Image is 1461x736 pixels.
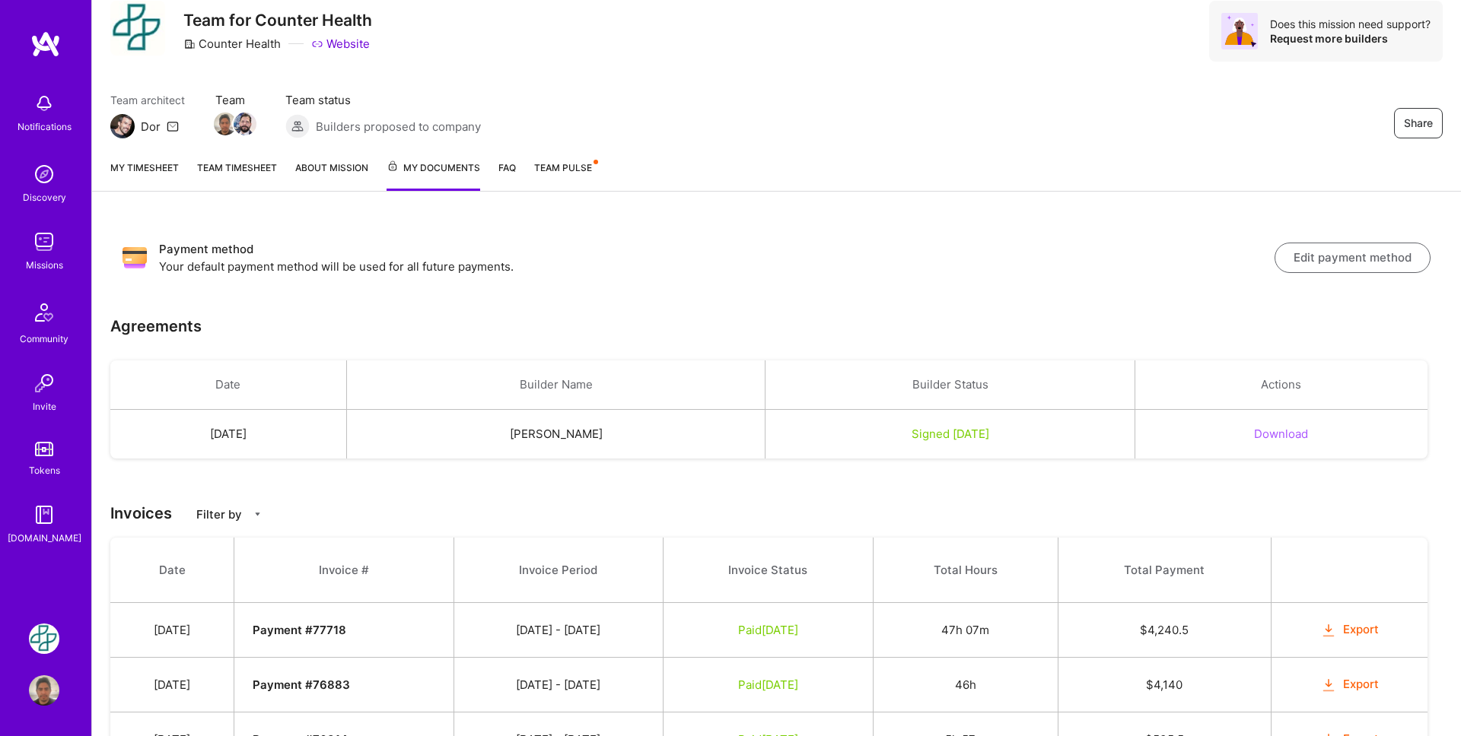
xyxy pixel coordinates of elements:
[214,113,237,135] img: Team Member Avatar
[183,36,281,52] div: Counter Health
[1135,360,1427,410] th: Actions
[110,658,234,712] td: [DATE]
[110,538,234,603] th: Date
[1404,116,1433,131] span: Share
[534,160,597,191] a: Team Pulse
[873,658,1058,712] td: 46h
[110,317,202,335] h3: Agreements
[253,623,346,637] strong: Payment # 77718
[738,623,798,637] span: Paid [DATE]
[253,677,350,692] strong: Payment # 76883
[196,506,242,522] p: Filter by
[29,159,59,189] img: discovery
[29,88,59,119] img: bell
[1058,658,1271,712] td: $ 4,140
[1319,622,1337,639] i: icon OrangeDownload
[346,410,765,459] td: [PERSON_NAME]
[253,509,263,519] i: icon CaretDown
[8,530,81,546] div: [DOMAIN_NAME]
[30,30,61,58] img: logo
[1394,108,1443,138] button: Share
[295,160,368,191] a: About Mission
[110,1,165,56] img: Company Logo
[167,120,179,132] i: icon Mail
[35,442,53,456] img: tokens
[25,623,63,654] a: Counter Health: Team for Counter Health
[1254,426,1308,442] button: Download
[534,162,592,173] span: Team Pulse
[110,504,1443,522] h3: Invoices
[234,113,256,135] img: Team Member Avatar
[110,114,135,138] img: Team Architect
[311,36,370,52] a: Website
[1058,603,1271,658] td: $ 4,240.5
[1221,13,1258,49] img: Avatar
[346,360,765,410] th: Builder Name
[1270,31,1431,46] div: Request more builders
[738,677,798,692] span: Paid [DATE]
[215,92,255,108] span: Team
[1058,538,1271,603] th: Total Payment
[235,111,255,137] a: Team Member Avatar
[1319,677,1337,694] i: icon OrangeDownload
[873,538,1058,603] th: Total Hours
[110,92,185,108] span: Team architect
[215,111,235,137] a: Team Member Avatar
[454,603,663,658] td: [DATE] - [DATE]
[498,160,516,191] a: FAQ
[197,160,277,191] a: Team timesheet
[29,500,59,530] img: guide book
[285,92,481,108] span: Team status
[1270,17,1431,31] div: Does this mission need support?
[387,160,480,191] a: My Documents
[23,189,66,205] div: Discovery
[183,11,372,30] h3: Team for Counter Health
[387,160,480,176] span: My Documents
[285,114,310,138] img: Builders proposed to company
[1319,676,1379,693] button: Export
[33,398,56,414] div: Invite
[454,538,663,603] th: Invoice Period
[123,246,147,270] img: Payment method
[20,331,68,347] div: Community
[663,538,873,603] th: Invoice Status
[26,257,63,273] div: Missions
[110,410,346,459] td: [DATE]
[29,227,59,257] img: teamwork
[26,294,62,331] img: Community
[766,360,1135,410] th: Builder Status
[29,675,59,706] img: User Avatar
[183,38,196,50] i: icon CompanyGray
[141,119,161,135] div: Dor
[29,368,59,398] img: Invite
[234,538,454,603] th: Invoice #
[316,119,481,135] span: Builders proposed to company
[29,623,59,654] img: Counter Health: Team for Counter Health
[784,426,1116,442] div: Signed [DATE]
[454,658,663,712] td: [DATE] - [DATE]
[110,603,234,658] td: [DATE]
[159,240,1275,259] h3: Payment method
[110,160,179,191] a: My timesheet
[29,462,60,478] div: Tokens
[1319,621,1379,639] button: Export
[159,259,1275,274] p: Your default payment method will be used for all future payments.
[18,119,72,135] div: Notifications
[873,603,1058,658] td: 47h 07m
[25,675,63,706] a: User Avatar
[1275,243,1431,273] button: Edit payment method
[110,360,346,410] th: Date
